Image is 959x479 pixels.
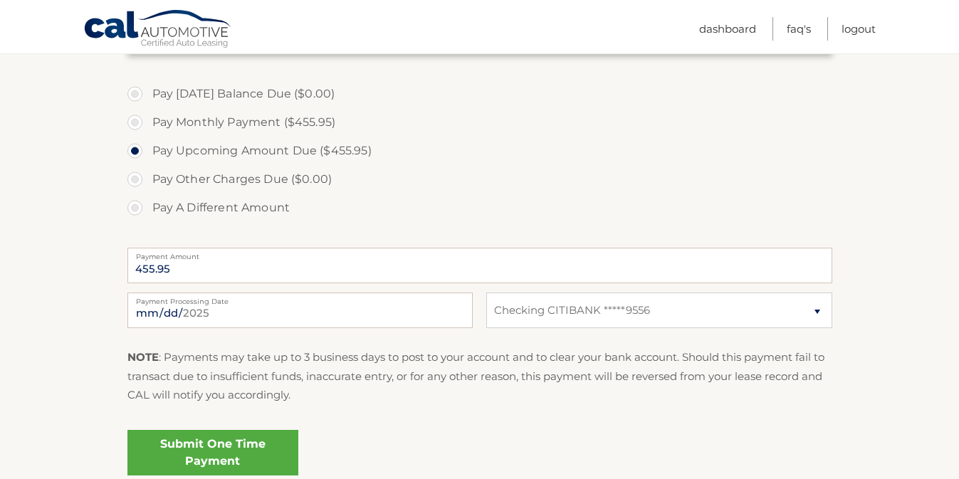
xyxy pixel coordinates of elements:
[127,293,473,304] label: Payment Processing Date
[127,348,832,404] p: : Payments may take up to 3 business days to post to your account and to clear your bank account....
[127,430,298,475] a: Submit One Time Payment
[83,9,233,51] a: Cal Automotive
[127,293,473,328] input: Payment Date
[127,80,832,108] label: Pay [DATE] Balance Due ($0.00)
[127,165,832,194] label: Pay Other Charges Due ($0.00)
[842,17,876,41] a: Logout
[127,194,832,222] label: Pay A Different Amount
[127,350,159,364] strong: NOTE
[127,248,832,283] input: Payment Amount
[127,137,832,165] label: Pay Upcoming Amount Due ($455.95)
[699,17,756,41] a: Dashboard
[127,248,832,259] label: Payment Amount
[787,17,811,41] a: FAQ's
[127,108,832,137] label: Pay Monthly Payment ($455.95)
